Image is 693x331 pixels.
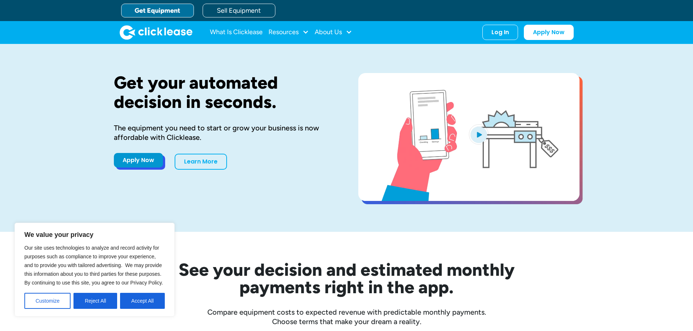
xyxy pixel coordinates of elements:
[114,73,335,112] h1: Get your automated decision in seconds.
[24,230,165,239] p: We value your privacy
[469,124,489,145] img: Blue play button logo on a light blue circular background
[24,245,163,286] span: Our site uses technologies to analyze and record activity for purposes such as compliance to impr...
[114,153,163,167] a: Apply Now
[120,25,192,40] a: home
[120,293,165,309] button: Accept All
[175,154,227,170] a: Learn More
[114,123,335,142] div: The equipment you need to start or grow your business is now affordable with Clicklease.
[358,73,580,201] a: open lightbox
[15,223,175,316] div: We value your privacy
[120,25,192,40] img: Clicklease logo
[210,25,263,40] a: What Is Clicklease
[73,293,117,309] button: Reject All
[491,29,509,36] div: Log In
[121,4,194,17] a: Get Equipment
[315,25,352,40] div: About Us
[203,4,275,17] a: Sell Equipment
[114,307,580,326] div: Compare equipment costs to expected revenue with predictable monthly payments. Choose terms that ...
[143,261,550,296] h2: See your decision and estimated monthly payments right in the app.
[24,293,71,309] button: Customize
[268,25,309,40] div: Resources
[524,25,574,40] a: Apply Now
